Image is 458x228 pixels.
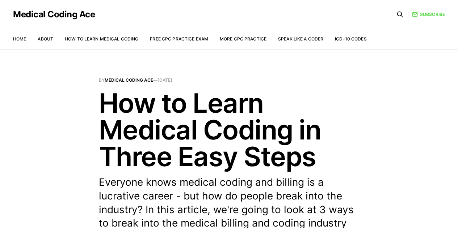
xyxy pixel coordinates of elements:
a: Free CPC Practice Exam [150,36,208,42]
a: About [38,36,53,42]
iframe: portal-trigger [277,193,458,228]
h1: How to Learn Medical Coding in Three Easy Steps [99,90,360,170]
a: How to Learn Medical Coding [65,36,138,42]
a: Medical Coding Ace [13,10,95,19]
a: More CPC Practice [220,36,266,42]
a: Speak Like a Coder [278,36,323,42]
a: Home [13,36,26,42]
a: ICD-10 Codes [335,36,366,42]
a: Medical Coding Ace [105,77,153,83]
time: [DATE] [157,77,172,83]
span: By — [99,78,360,82]
a: Subscribe [412,11,445,18]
